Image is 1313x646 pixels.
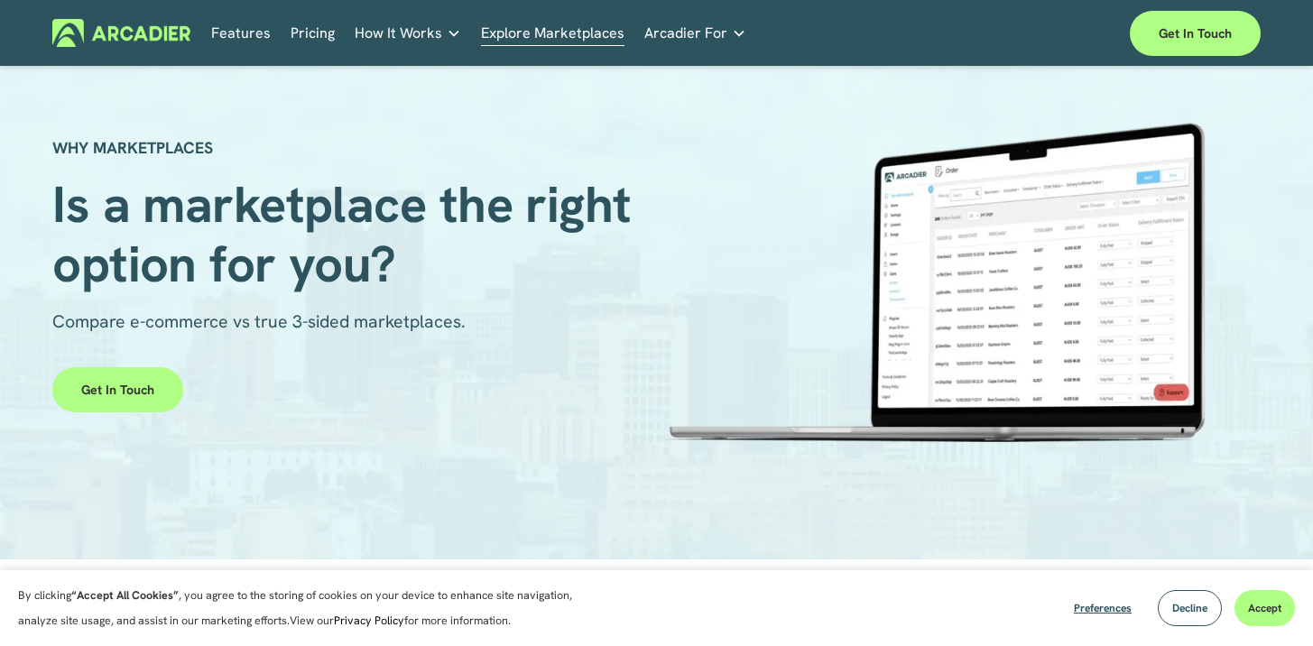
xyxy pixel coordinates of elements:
[1158,590,1222,626] button: Decline
[52,367,183,412] a: Get in touch
[355,21,442,46] span: How It Works
[644,21,727,46] span: Arcadier For
[1074,601,1132,615] span: Preferences
[52,171,644,297] span: Is a marketplace the right option for you?
[1223,559,1313,646] iframe: Chat Widget
[18,583,605,633] p: By clicking , you agree to the storing of cookies on your device to enhance site navigation, anal...
[211,19,271,47] a: Features
[355,19,461,47] a: folder dropdown
[644,19,746,47] a: folder dropdown
[481,19,624,47] a: Explore Marketplaces
[52,310,466,333] span: Compare e-commerce vs true 3-sided marketplaces.
[52,137,213,158] strong: WHY MARKETPLACES
[334,613,404,628] a: Privacy Policy
[1172,601,1207,615] span: Decline
[71,587,179,603] strong: “Accept All Cookies”
[1060,590,1145,626] button: Preferences
[1130,11,1261,56] a: Get in touch
[291,19,335,47] a: Pricing
[52,19,190,47] img: Arcadier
